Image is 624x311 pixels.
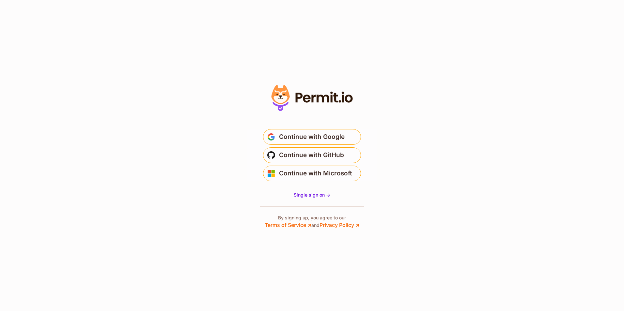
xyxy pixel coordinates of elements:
p: By signing up, you agree to our and [265,215,359,229]
span: Continue with GitHub [279,150,344,160]
a: Single sign on -> [294,192,330,198]
span: Continue with Microsoft [279,168,352,179]
span: Continue with Google [279,132,345,142]
button: Continue with GitHub [263,147,361,163]
a: Terms of Service ↗ [265,222,311,228]
a: Privacy Policy ↗ [320,222,359,228]
button: Continue with Google [263,129,361,145]
button: Continue with Microsoft [263,166,361,181]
